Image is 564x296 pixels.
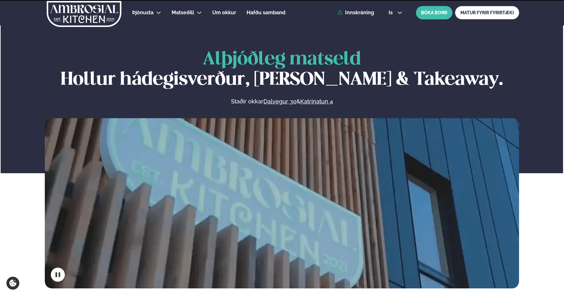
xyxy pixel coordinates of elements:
a: Þjónusta [132,9,153,16]
button: BÓKA BORÐ [416,6,452,19]
a: Um okkur [212,9,236,16]
button: is [384,10,407,15]
span: Alþjóðleg matseld [203,51,361,68]
a: Katrinatun 4 [300,98,333,105]
a: Matseðill [172,9,194,16]
span: Hafðu samband [247,10,285,16]
h1: Hollur hádegisverður, [PERSON_NAME] & Takeaway. [45,49,519,90]
a: MATUR FYRIR FYRIRTÆKI [455,6,519,19]
a: Innskráning [337,10,374,16]
a: Cookie settings [6,277,19,290]
span: Matseðill [172,10,194,16]
span: Þjónusta [132,10,153,16]
img: logo [46,1,122,27]
span: Um okkur [212,10,236,16]
span: is [389,10,395,15]
p: Staðir okkar & [162,98,402,105]
a: Hafðu samband [247,9,285,16]
a: Dalvegur 30 [263,98,296,105]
